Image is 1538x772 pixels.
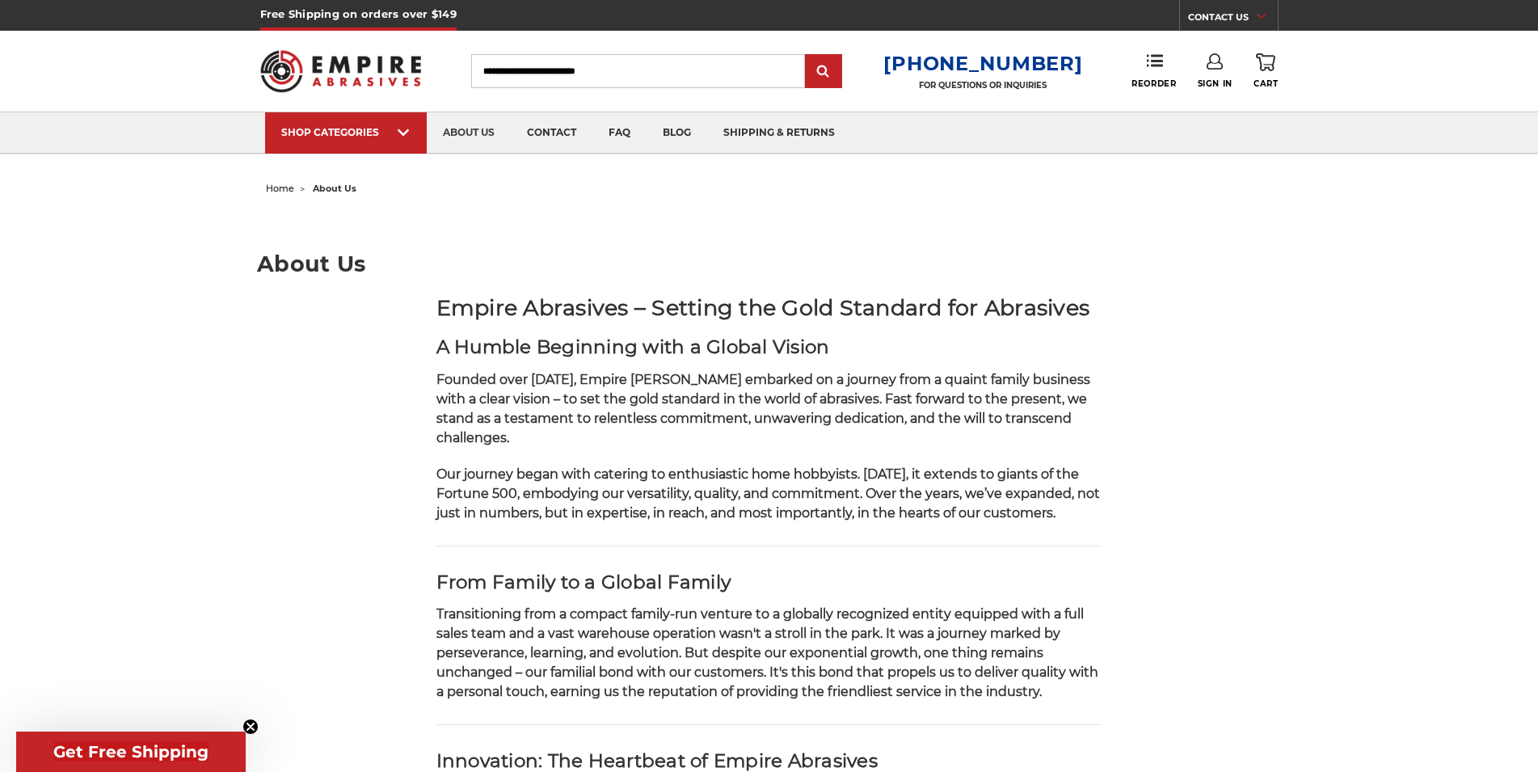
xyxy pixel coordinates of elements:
span: Cart [1254,78,1278,89]
a: Cart [1254,53,1278,89]
span: Founded over [DATE], Empire [PERSON_NAME] embarked on a journey from a quaint family business wit... [436,372,1090,445]
a: contact [511,112,592,154]
a: about us [427,112,511,154]
a: CONTACT US [1188,8,1278,31]
img: Empire Abrasives [260,40,422,103]
span: Our journey began with catering to enthusiastic home hobbyists. [DATE], it extends to giants of t... [436,466,1100,521]
div: SHOP CATEGORIES [281,126,411,138]
span: Reorder [1131,78,1176,89]
span: Get Free Shipping [53,742,209,761]
a: home [266,183,294,194]
strong: Innovation: The Heartbeat of Empire Abrasives [436,749,878,772]
a: blog [647,112,707,154]
span: about us [313,183,356,194]
strong: A Humble Beginning with a Global Vision [436,335,830,358]
strong: Empire Abrasives – Setting the Gold Standard for Abrasives [436,294,1090,321]
div: Get Free ShippingClose teaser [16,732,246,772]
a: Reorder [1131,53,1176,88]
p: FOR QUESTIONS OR INQUIRIES [883,80,1082,91]
a: faq [592,112,647,154]
strong: From Family to a Global Family [436,571,731,593]
span: Sign In [1198,78,1233,89]
span: Transitioning from a compact family-run venture to a globally recognized entity equipped with a f... [436,606,1098,699]
a: [PHONE_NUMBER] [883,52,1082,75]
h1: About Us [257,253,1281,275]
button: Close teaser [242,719,259,735]
a: shipping & returns [707,112,851,154]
